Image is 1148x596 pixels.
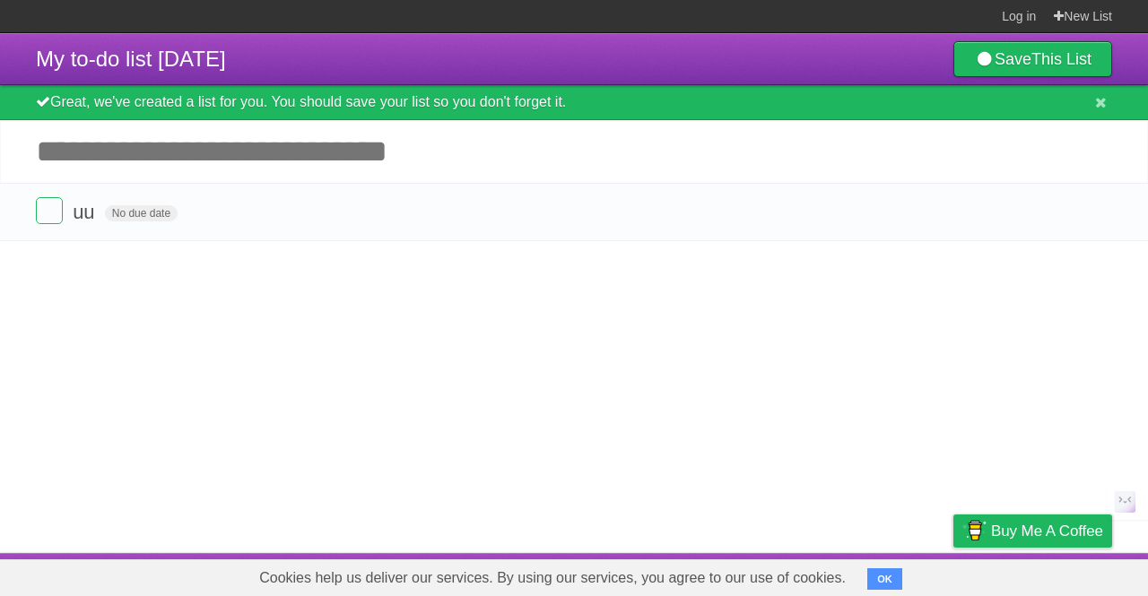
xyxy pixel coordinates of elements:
[953,514,1112,548] a: Buy me a coffee
[869,557,909,592] a: Terms
[999,557,1112,592] a: Suggest a feature
[36,47,226,71] span: My to-do list [DATE]
[962,515,987,546] img: Buy me a coffee
[953,41,1112,77] a: SaveThis List
[36,197,63,224] label: Done
[105,205,178,221] span: No due date
[73,201,99,223] span: uu
[867,568,902,590] button: OK
[715,557,752,592] a: About
[241,560,864,596] span: Cookies help us deliver our services. By using our services, you agree to our use of cookies.
[991,515,1103,547] span: Buy me a coffee
[1031,50,1091,68] b: This List
[774,557,847,592] a: Developers
[930,557,977,592] a: Privacy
